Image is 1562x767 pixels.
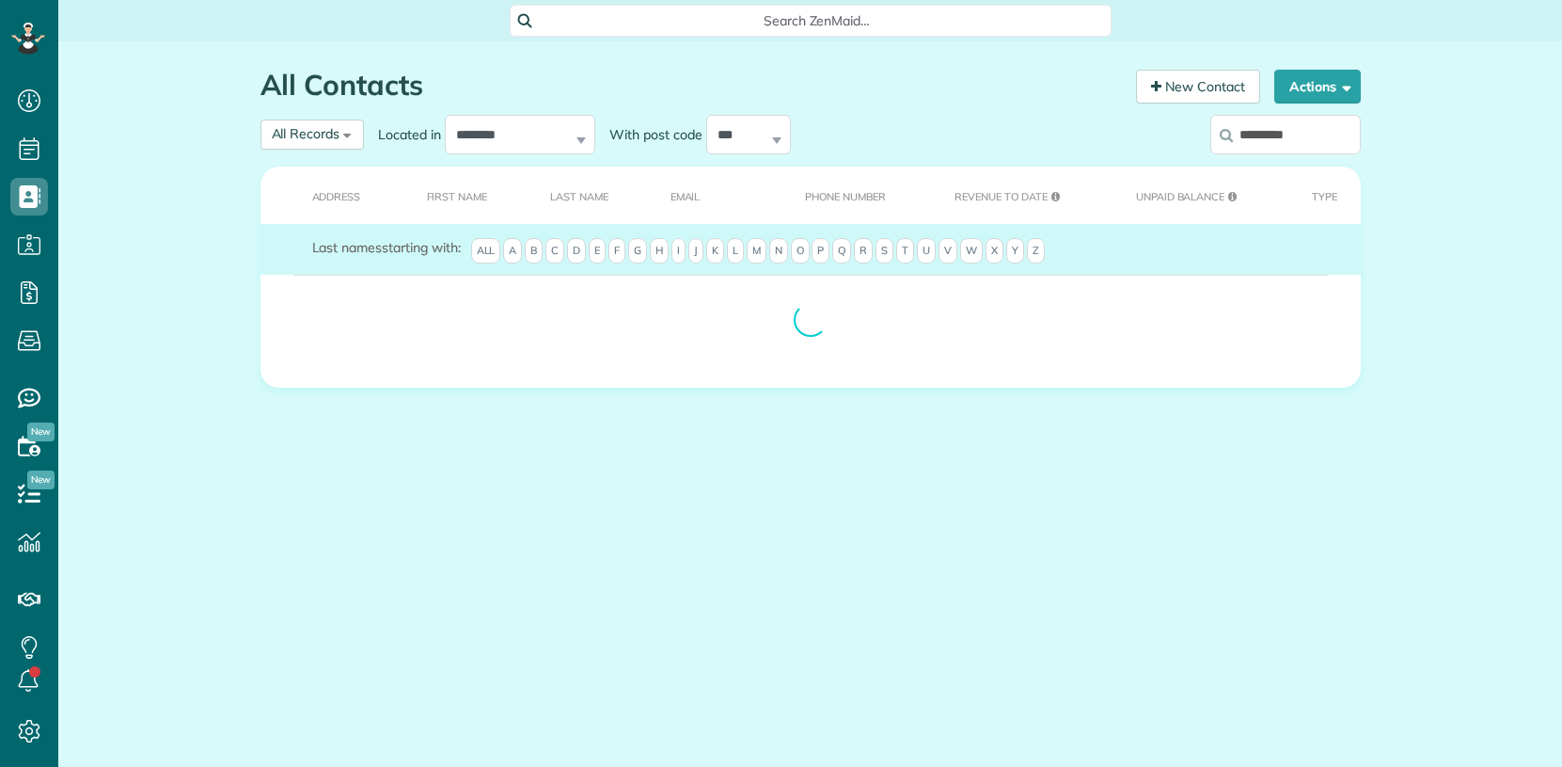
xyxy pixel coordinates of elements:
[776,167,925,224] th: Phone number
[595,125,706,144] label: With post code
[608,238,625,264] span: F
[1006,238,1024,264] span: Y
[312,239,383,256] span: Last names
[1107,167,1283,224] th: Unpaid Balance
[986,238,1003,264] span: X
[567,238,586,264] span: D
[939,238,957,264] span: V
[27,471,55,489] span: New
[832,238,851,264] span: Q
[260,70,1122,101] h1: All Contacts
[27,423,55,441] span: New
[960,238,983,264] span: W
[1136,70,1260,104] a: New Contact
[312,238,461,257] label: starting with:
[812,238,829,264] span: P
[471,238,501,264] span: All
[1027,238,1045,264] span: Z
[272,125,340,142] span: All Records
[769,238,788,264] span: N
[1283,167,1360,224] th: Type
[791,238,810,264] span: O
[364,125,445,144] label: Located in
[706,238,724,264] span: K
[896,238,914,264] span: T
[589,238,606,264] span: E
[925,167,1107,224] th: Revenue to Date
[398,167,521,224] th: First Name
[876,238,893,264] span: S
[727,238,744,264] span: L
[503,238,522,264] span: A
[641,167,777,224] th: Email
[917,238,936,264] span: U
[854,238,873,264] span: R
[628,238,647,264] span: G
[545,238,564,264] span: C
[688,238,703,264] span: J
[747,238,766,264] span: M
[260,167,398,224] th: Address
[521,167,641,224] th: Last Name
[650,238,669,264] span: H
[525,238,543,264] span: B
[1274,70,1361,104] button: Actions
[671,238,686,264] span: I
